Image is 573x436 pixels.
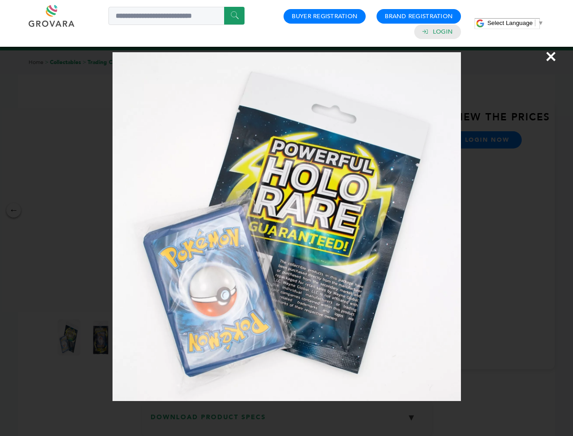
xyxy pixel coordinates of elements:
[113,52,461,401] img: Image Preview
[535,20,535,26] span: ​
[487,20,544,26] a: Select Language​
[433,28,453,36] a: Login
[108,7,245,25] input: Search a product or brand...
[545,44,557,69] span: ×
[292,12,358,20] a: Buyer Registration
[487,20,533,26] span: Select Language
[538,20,544,26] span: ▼
[385,12,453,20] a: Brand Registration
